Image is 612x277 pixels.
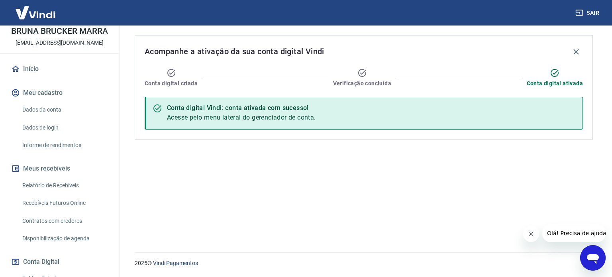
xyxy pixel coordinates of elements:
[19,137,110,153] a: Informe de rendimentos
[523,226,539,242] iframe: Fechar mensagem
[145,45,324,58] span: Acompanhe a ativação da sua conta digital Vindi
[153,260,198,266] a: Vindi Pagamentos
[16,39,104,47] p: [EMAIL_ADDRESS][DOMAIN_NAME]
[135,259,593,267] p: 2025 ©
[10,160,110,177] button: Meus recebíveis
[19,213,110,229] a: Contratos com credores
[145,79,198,87] span: Conta digital criada
[167,103,316,113] div: Conta digital Vindi: conta ativada com sucesso!
[542,224,606,242] iframe: Mensagem da empresa
[574,6,602,20] button: Sair
[580,245,606,271] iframe: Botão para abrir a janela de mensagens
[10,60,110,78] a: Início
[10,0,61,25] img: Vindi
[19,195,110,211] a: Recebíveis Futuros Online
[19,177,110,194] a: Relatório de Recebíveis
[10,84,110,102] button: Meu cadastro
[167,114,316,121] span: Acesse pelo menu lateral do gerenciador de conta.
[19,120,110,136] a: Dados de login
[5,6,67,12] span: Olá! Precisa de ajuda?
[10,253,110,271] button: Conta Digital
[333,79,391,87] span: Verificação concluída
[19,102,110,118] a: Dados da conta
[527,79,583,87] span: Conta digital ativada
[11,27,108,35] p: BRUNA BRUCKER MARRA
[19,230,110,247] a: Disponibilização de agenda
